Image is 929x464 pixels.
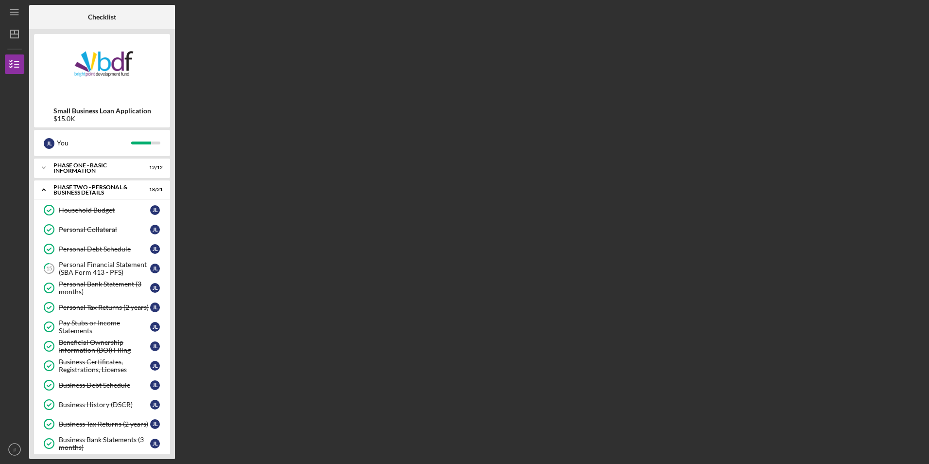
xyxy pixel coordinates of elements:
[39,414,165,434] a: Business Tax Returns (2 years)jl
[88,13,116,21] b: Checklist
[39,200,165,220] a: Household Budgetjl
[39,278,165,298] a: Personal Bank Statement (3 months)jl
[150,244,160,254] div: j l
[53,184,138,196] div: PHASE TWO - PERSONAL & BUSINESS DETAILS
[150,400,160,410] div: j l
[39,317,165,337] a: Pay Stubs or Income Statementsjl
[53,115,151,123] div: $15.0K
[39,356,165,375] a: Business Certificates, Registrations, Licensesjl
[59,206,150,214] div: Household Budget
[39,434,165,453] a: Business Bank Statements (3 months)jl
[53,162,138,174] div: Phase One - Basic Information
[59,436,150,451] div: Business Bank Statements (3 months)
[5,440,24,459] button: jl
[59,319,150,335] div: Pay Stubs or Income Statements
[39,375,165,395] a: Business Debt Schedulejl
[145,187,163,193] div: 18 / 21
[59,303,150,311] div: Personal Tax Returns (2 years)
[150,341,160,351] div: j l
[150,283,160,293] div: j l
[150,322,160,332] div: j l
[59,381,150,389] div: Business Debt Schedule
[150,380,160,390] div: j l
[150,361,160,371] div: j l
[150,225,160,234] div: j l
[46,266,52,272] tspan: 15
[59,420,150,428] div: Business Tax Returns (2 years)
[53,107,151,115] b: Small Business Loan Application
[145,165,163,171] div: 12 / 12
[57,135,131,151] div: You
[39,395,165,414] a: Business History (DSCR)jl
[39,298,165,317] a: Personal Tax Returns (2 years)jl
[59,261,150,276] div: Personal Financial Statement (SBA Form 413 - PFS)
[59,226,150,233] div: Personal Collateral
[59,339,150,354] div: Beneficial Ownership Information (BOI) Filing
[150,303,160,312] div: j l
[150,439,160,448] div: j l
[39,259,165,278] a: 15Personal Financial Statement (SBA Form 413 - PFS)jl
[39,337,165,356] a: Beneficial Ownership Information (BOI) Filingjl
[59,401,150,409] div: Business History (DSCR)
[13,447,16,452] text: jl
[59,358,150,374] div: Business Certificates, Registrations, Licenses
[59,280,150,296] div: Personal Bank Statement (3 months)
[44,138,54,149] div: j l
[39,220,165,239] a: Personal Collateraljl
[34,39,170,97] img: Product logo
[39,239,165,259] a: Personal Debt Schedulejl
[59,245,150,253] div: Personal Debt Schedule
[150,205,160,215] div: j l
[150,264,160,273] div: j l
[150,419,160,429] div: j l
